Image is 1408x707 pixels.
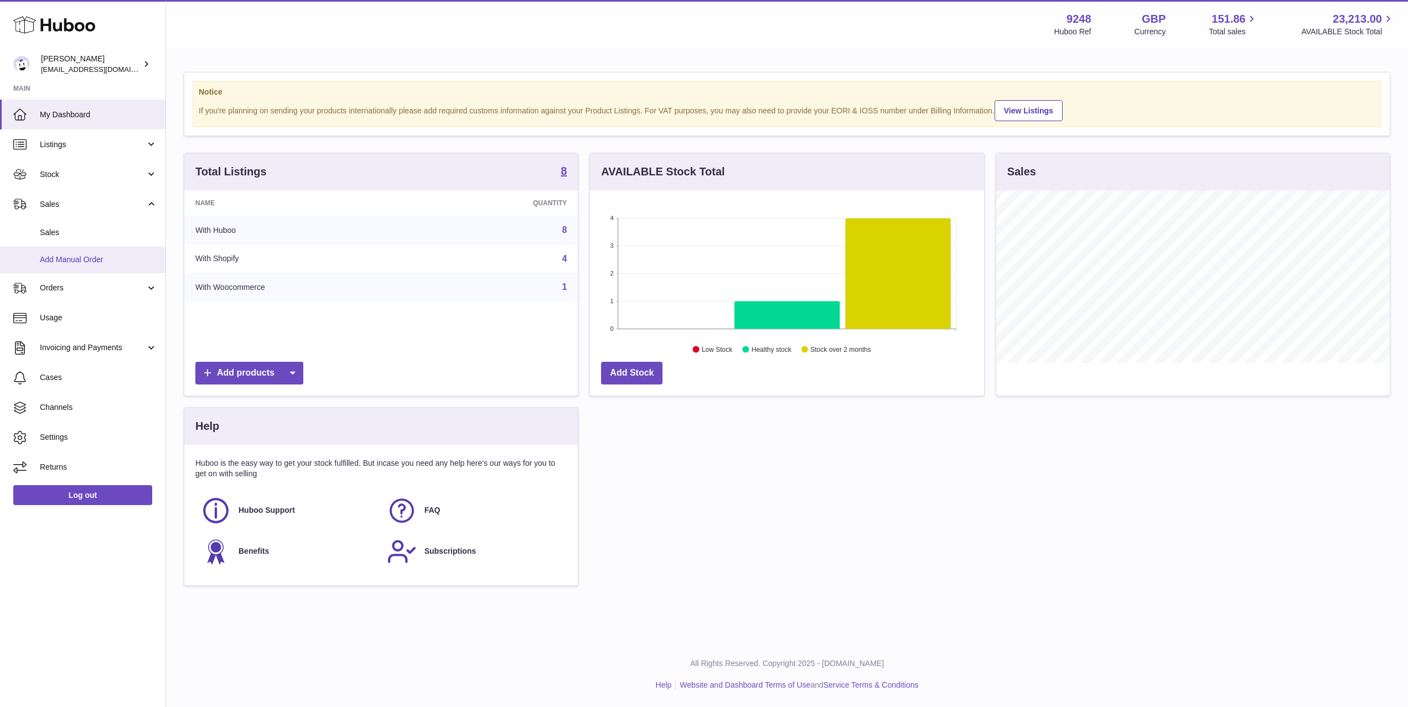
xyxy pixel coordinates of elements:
a: 23,213.00 AVAILABLE Stock Total [1301,12,1395,37]
text: 4 [610,215,614,221]
span: Huboo Support [239,505,295,516]
td: With Huboo [184,216,428,245]
text: Stock over 2 months [811,346,871,353]
th: Name [184,190,428,216]
text: 3 [610,242,614,249]
a: 8 [562,225,567,235]
span: [EMAIL_ADDRESS][DOMAIN_NAME] [41,65,163,74]
span: AVAILABLE Stock Total [1301,27,1395,37]
a: Add Stock [601,362,662,384]
a: Log out [13,485,152,505]
a: 151.86 Total sales [1209,12,1258,37]
a: Add products [195,362,303,384]
span: Usage [40,313,157,323]
span: Orders [40,283,146,293]
div: Currency [1135,27,1166,37]
a: Help [656,680,672,689]
span: Stock [40,169,146,180]
span: My Dashboard [40,110,157,120]
text: 1 [610,298,614,304]
span: 23,213.00 [1333,12,1382,27]
h3: AVAILABLE Stock Total [601,164,724,179]
span: Returns [40,462,157,472]
text: 0 [610,325,614,332]
img: hello@fjor.life [13,56,30,72]
a: 4 [562,254,567,263]
span: FAQ [425,505,441,516]
span: Add Manual Order [40,254,157,265]
a: Website and Dashboard Terms of Use [680,680,810,689]
h3: Total Listings [195,164,267,179]
text: 2 [610,270,614,277]
a: Service Terms & Conditions [824,680,919,689]
text: Low Stock [702,346,733,353]
a: Benefits [201,537,376,566]
span: Invoicing and Payments [40,342,146,353]
div: [PERSON_NAME] [41,54,141,75]
span: Channels [40,402,157,413]
div: Huboo Ref [1054,27,1091,37]
strong: Notice [199,87,1375,97]
strong: 8 [561,165,567,176]
span: Benefits [239,546,269,557]
td: With Shopify [184,245,428,273]
strong: GBP [1142,12,1166,27]
a: FAQ [387,496,562,526]
p: Huboo is the easy way to get your stock fulfilled. But incase you need any help here's our ways f... [195,458,567,479]
td: With Woocommerce [184,273,428,301]
span: Total sales [1209,27,1258,37]
li: and [676,680,918,690]
h3: Help [195,419,219,434]
p: All Rights Reserved. Copyright 2025 - [DOMAIN_NAME] [175,658,1399,669]
strong: 9248 [1067,12,1091,27]
div: If you're planning on sending your products internationally please add required customs informati... [199,98,1375,121]
text: Healthy stock [752,346,792,353]
span: Listings [40,139,146,150]
h3: Sales [1007,164,1036,179]
a: 1 [562,282,567,292]
a: Huboo Support [201,496,376,526]
th: Quantity [428,190,578,216]
span: Cases [40,372,157,383]
a: Subscriptions [387,537,562,566]
span: 151.86 [1212,12,1245,27]
span: Settings [40,432,157,443]
a: 8 [561,165,567,179]
a: View Listings [995,100,1063,121]
span: Sales [40,227,157,238]
span: Sales [40,199,146,210]
span: Subscriptions [425,546,476,557]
